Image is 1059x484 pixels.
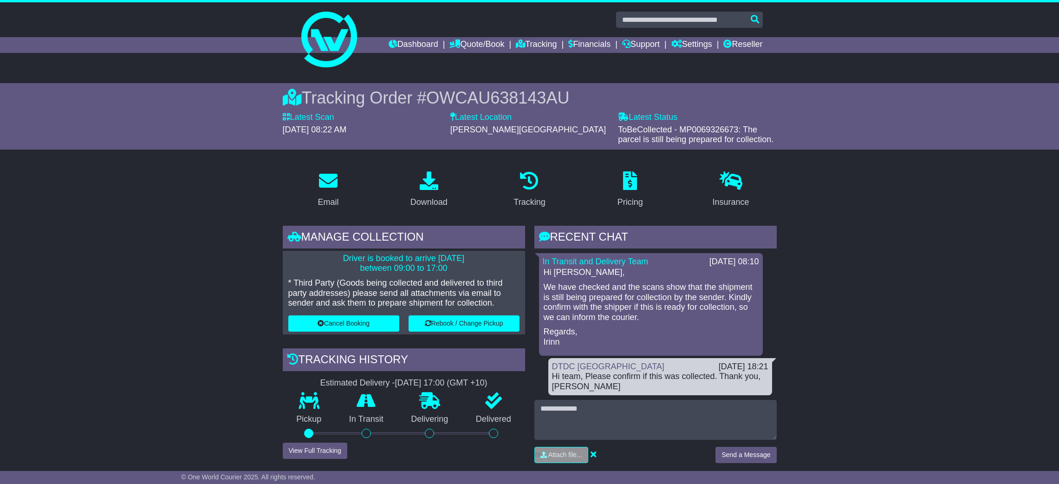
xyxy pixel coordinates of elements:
[544,327,758,347] p: Regards, Irinn
[507,168,551,212] a: Tracking
[283,414,336,425] p: Pickup
[288,315,399,332] button: Cancel Booking
[410,196,448,209] div: Download
[283,378,525,388] div: Estimated Delivery -
[544,282,758,322] p: We have checked and the scans show that the shipment is still being prepared for collection by th...
[283,226,525,251] div: Manage collection
[617,196,643,209] div: Pricing
[544,268,758,278] p: Hi [PERSON_NAME],
[288,254,520,274] p: Driver is booked to arrive [DATE] between 09:00 to 17:00
[552,372,768,392] div: Hi team, Please confirm if this was collected. Thank you, [PERSON_NAME]
[719,362,768,372] div: [DATE] 18:21
[389,37,438,53] a: Dashboard
[288,278,520,308] p: * Third Party (Goods being collected and delivered to third party addresses) please send all atta...
[618,112,677,123] label: Latest Status
[283,125,347,134] span: [DATE] 08:22 AM
[516,37,557,53] a: Tracking
[723,37,762,53] a: Reseller
[611,168,649,212] a: Pricing
[283,88,777,108] div: Tracking Order #
[404,168,454,212] a: Download
[534,226,777,251] div: RECENT CHAT
[426,88,569,107] span: OWCAU638143AU
[618,125,773,144] span: ToBeCollected - MP0069326673: The parcel is still being prepared for collection.
[707,168,755,212] a: Insurance
[622,37,660,53] a: Support
[449,37,504,53] a: Quote/Book
[450,125,606,134] span: [PERSON_NAME][GEOGRAPHIC_DATA]
[713,196,749,209] div: Insurance
[671,37,712,53] a: Settings
[409,315,520,332] button: Rebook / Change Pickup
[283,112,334,123] label: Latest Scan
[283,348,525,373] div: Tracking history
[312,168,344,212] a: Email
[568,37,611,53] a: Financials
[543,257,649,266] a: In Transit and Delivery Team
[450,112,512,123] label: Latest Location
[709,257,759,267] div: [DATE] 08:10
[395,378,487,388] div: [DATE] 17:00 (GMT +10)
[283,443,347,459] button: View Full Tracking
[335,414,397,425] p: In Transit
[513,196,545,209] div: Tracking
[462,414,525,425] p: Delivered
[715,447,776,463] button: Send a Message
[397,414,462,425] p: Delivering
[552,362,664,371] a: DTDC [GEOGRAPHIC_DATA]
[181,473,315,481] span: © One World Courier 2025. All rights reserved.
[318,196,338,209] div: Email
